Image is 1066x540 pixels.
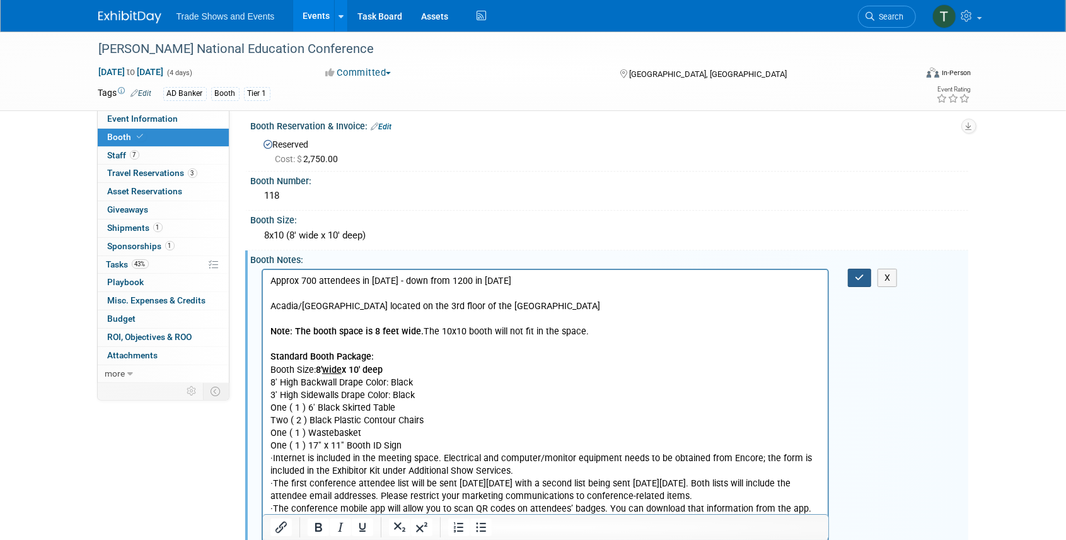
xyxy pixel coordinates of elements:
[203,383,229,399] td: Toggle Event Tabs
[858,6,916,28] a: Search
[165,241,175,250] span: 1
[108,223,163,233] span: Shipments
[132,259,149,269] span: 43%
[98,11,161,23] img: ExhibitDay
[98,347,229,365] a: Attachments
[211,87,240,100] div: Booth
[330,519,351,536] button: Italic
[371,122,392,131] a: Edit
[470,519,492,536] button: Bullet list
[98,365,229,383] a: more
[166,69,193,77] span: (4 days)
[108,241,175,251] span: Sponsorships
[137,133,144,140] i: Booth reservation complete
[108,350,158,360] span: Attachments
[260,226,959,245] div: 8x10 (8' wide x 10' deep)
[251,211,968,226] div: Booth Size:
[108,295,206,305] span: Misc. Expenses & Credits
[108,332,192,342] span: ROI, Objectives & ROO
[932,4,956,28] img: Tiff Wagner
[108,168,197,178] span: Travel Reservations
[108,314,136,324] span: Budget
[308,519,329,536] button: Bold
[98,86,152,101] td: Tags
[98,238,229,255] a: Sponsorships1
[411,519,432,536] button: Superscript
[275,154,344,164] span: 2,750.00
[878,269,898,287] button: X
[321,66,396,79] button: Committed
[188,168,197,178] span: 3
[260,186,959,206] div: 118
[275,154,304,164] span: Cost: $
[389,519,410,536] button: Subscript
[98,220,229,237] a: Shipments1
[108,186,183,196] span: Asset Reservations
[260,135,959,165] div: Reserved
[98,165,229,182] a: Travel Reservations3
[98,292,229,310] a: Misc. Expenses & Credits
[108,204,149,214] span: Giveaways
[131,89,152,98] a: Edit
[98,256,229,274] a: Tasks43%
[130,150,139,160] span: 7
[629,69,787,79] span: [GEOGRAPHIC_DATA], [GEOGRAPHIC_DATA]
[177,11,275,21] span: Trade Shows and Events
[153,223,163,232] span: 1
[251,172,968,187] div: Booth Number:
[98,110,229,128] a: Event Information
[936,86,970,93] div: Event Rating
[251,250,968,266] div: Booth Notes:
[448,519,470,536] button: Numbered list
[95,38,897,61] div: [PERSON_NAME] National Education Conference
[107,259,149,269] span: Tasks
[98,66,165,78] span: [DATE] [DATE]
[251,117,968,133] div: Booth Reservation & Invoice:
[108,277,144,287] span: Playbook
[105,368,125,379] span: more
[98,329,229,346] a: ROI, Objectives & ROO
[270,519,292,536] button: Insert/edit link
[98,129,229,146] a: Booth
[108,114,178,124] span: Event Information
[108,132,146,142] span: Booth
[98,183,229,201] a: Asset Reservations
[875,12,904,21] span: Search
[98,274,229,291] a: Playbook
[927,67,939,78] img: Format-Inperson.png
[842,66,971,85] div: Event Format
[941,68,971,78] div: In-Person
[263,270,828,515] iframe: Rich Text Area
[163,87,207,100] div: AD Banker
[98,201,229,219] a: Giveaways
[98,310,229,328] a: Budget
[98,147,229,165] a: Staff7
[108,150,139,160] span: Staff
[244,87,270,100] div: Tier 1
[125,67,137,77] span: to
[182,383,204,399] td: Personalize Event Tab Strip
[352,519,373,536] button: Underline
